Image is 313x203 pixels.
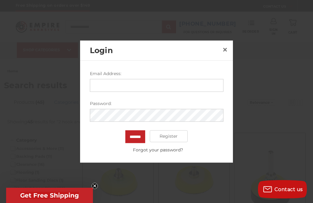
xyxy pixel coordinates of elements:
div: Get Free ShippingClose teaser [6,188,93,203]
a: Forgot your password? [93,147,223,153]
a: Close [220,45,230,55]
span: Get Free Shipping [20,192,79,199]
span: × [222,44,228,56]
a: Register [150,130,188,142]
button: Close teaser [92,183,98,189]
label: Password: [90,100,223,107]
label: Email Address: [90,70,223,77]
span: Contact us [274,187,303,192]
button: Contact us [258,180,307,198]
h2: Login [90,45,220,56]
